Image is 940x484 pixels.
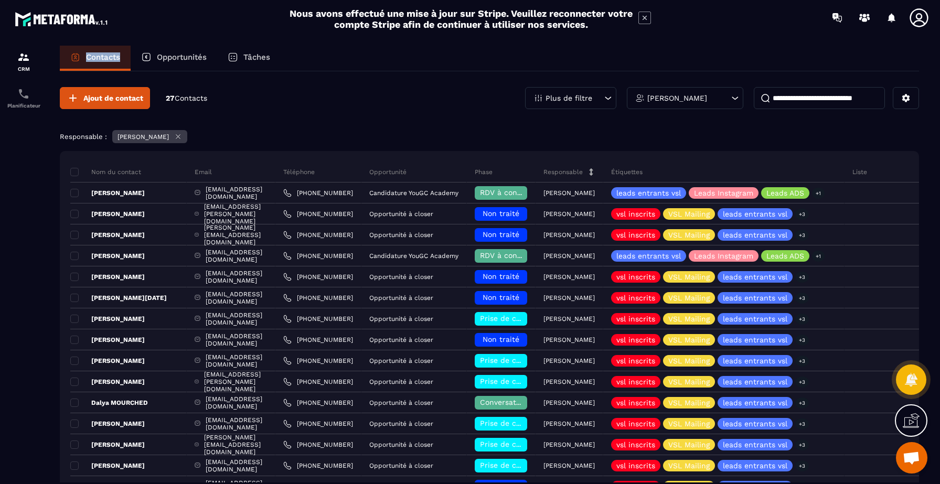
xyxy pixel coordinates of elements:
[369,168,407,176] p: Opportunité
[795,397,809,408] p: +3
[616,378,655,385] p: vsl inscrits
[369,420,433,427] p: Opportunité à closer
[369,336,433,343] p: Opportunité à closer
[70,440,145,449] p: [PERSON_NAME]
[17,88,30,100] img: scheduler
[795,293,809,304] p: +3
[483,272,519,281] span: Non traité
[795,335,809,346] p: +3
[3,66,45,72] p: CRM
[243,52,270,62] p: Tâches
[480,188,548,197] span: RDV à confimer ❓
[283,294,353,302] a: [PHONE_NUMBER]
[543,462,595,469] p: [PERSON_NAME]
[70,210,145,218] p: [PERSON_NAME]
[616,231,655,239] p: vsl inscrits
[795,272,809,283] p: +3
[668,231,710,239] p: VSL Mailing
[616,357,655,364] p: vsl inscrits
[369,273,433,281] p: Opportunité à closer
[369,378,433,385] p: Opportunité à closer
[483,209,519,218] span: Non traité
[70,294,167,302] p: [PERSON_NAME][DATE]
[543,231,595,239] p: [PERSON_NAME]
[723,399,787,406] p: leads entrants vsl
[283,315,353,323] a: [PHONE_NUMBER]
[369,294,433,302] p: Opportunité à closer
[616,441,655,448] p: vsl inscrits
[480,440,577,448] span: Prise de contact effectuée
[795,209,809,220] p: +3
[543,378,595,385] p: [PERSON_NAME]
[723,336,787,343] p: leads entrants vsl
[70,252,145,260] p: [PERSON_NAME]
[3,103,45,109] p: Planificateur
[723,441,787,448] p: leads entrants vsl
[766,252,804,260] p: Leads ADS
[70,357,145,365] p: [PERSON_NAME]
[543,189,595,197] p: [PERSON_NAME]
[668,315,710,322] p: VSL Mailing
[83,93,143,103] span: Ajout de contact
[70,168,141,176] p: Nom du contact
[543,315,595,322] p: [PERSON_NAME]
[283,168,315,176] p: Téléphone
[480,356,577,364] span: Prise de contact effectuée
[668,336,710,343] p: VSL Mailing
[723,315,787,322] p: leads entrants vsl
[3,43,45,80] a: formationformationCRM
[195,168,212,176] p: Email
[475,168,493,176] p: Phase
[283,461,353,470] a: [PHONE_NUMBER]
[723,231,787,239] p: leads entrants vsl
[668,378,710,385] p: VSL Mailing
[616,294,655,302] p: vsl inscrits
[15,9,109,28] img: logo
[283,231,353,239] a: [PHONE_NUMBER]
[668,210,710,218] p: VSL Mailing
[480,377,577,385] span: Prise de contact effectuée
[217,46,281,71] a: Tâches
[70,420,145,428] p: [PERSON_NAME]
[616,315,655,322] p: vsl inscrits
[543,294,595,302] p: [PERSON_NAME]
[480,314,577,322] span: Prise de contact effectuée
[369,315,433,322] p: Opportunité à closer
[70,399,148,407] p: Dalya MOURCHED
[480,398,561,406] span: Conversation en cours
[283,210,353,218] a: [PHONE_NUMBER]
[543,273,595,281] p: [PERSON_NAME]
[795,377,809,388] p: +3
[283,440,353,449] a: [PHONE_NUMBER]
[694,189,753,197] p: Leads Instagram
[60,87,150,109] button: Ajout de contact
[766,189,804,197] p: Leads ADS
[543,399,595,406] p: [PERSON_NAME]
[795,460,809,471] p: +3
[723,294,787,302] p: leads entrants vsl
[668,273,710,281] p: VSL Mailing
[812,188,825,199] p: +1
[70,231,145,239] p: [PERSON_NAME]
[723,462,787,469] p: leads entrants vsl
[117,133,169,141] p: [PERSON_NAME]
[283,378,353,386] a: [PHONE_NUMBER]
[723,378,787,385] p: leads entrants vsl
[668,357,710,364] p: VSL Mailing
[86,52,120,62] p: Contacts
[616,252,681,260] p: leads entrants vsl
[70,315,145,323] p: [PERSON_NAME]
[369,357,433,364] p: Opportunité à closer
[668,294,710,302] p: VSL Mailing
[175,94,207,102] span: Contacts
[283,273,353,281] a: [PHONE_NUMBER]
[668,462,710,469] p: VSL Mailing
[616,462,655,469] p: vsl inscrits
[616,399,655,406] p: vsl inscrits
[668,420,710,427] p: VSL Mailing
[543,420,595,427] p: [PERSON_NAME]
[283,357,353,365] a: [PHONE_NUMBER]
[369,210,433,218] p: Opportunité à closer
[17,51,30,63] img: formation
[723,357,787,364] p: leads entrants vsl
